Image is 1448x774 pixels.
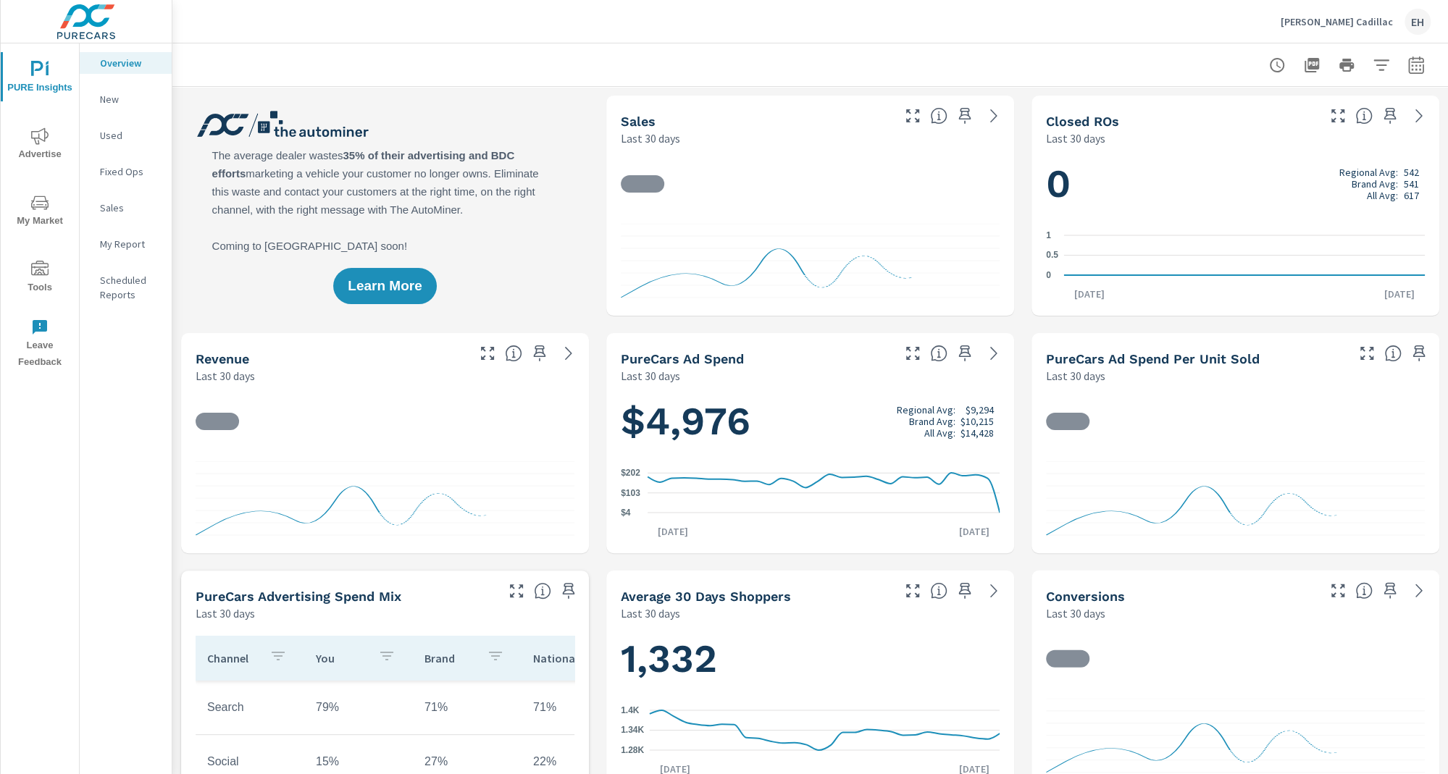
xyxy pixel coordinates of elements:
p: Last 30 days [1046,367,1105,384]
button: Make Fullscreen [1326,579,1349,602]
h5: Average 30 Days Shoppers [621,589,791,604]
h5: PureCars Advertising Spend Mix [196,589,401,604]
span: Advertise [5,127,75,163]
div: Scheduled Reports [80,269,172,306]
p: [DATE] [949,524,1000,539]
h5: PureCars Ad Spend [621,351,744,366]
td: 79% [304,689,413,725]
button: Select Date Range [1402,51,1431,80]
p: Last 30 days [621,367,680,384]
p: $9,294 [966,404,994,416]
button: Apply Filters [1367,51,1396,80]
span: Number of vehicles sold by the dealership over the selected date range. [Source: This data is sou... [930,107,947,125]
p: My Report [100,237,160,251]
p: Overview [100,56,160,70]
span: Total sales revenue over the selected date range. [Source: This data is sourced from the dealer’s... [505,345,522,362]
p: New [100,92,160,106]
h1: $4,976 [621,397,1000,446]
span: Save this to your personalized report [953,104,976,127]
p: Used [100,128,160,143]
text: 1.28K [621,745,644,755]
p: [DATE] [1064,287,1115,301]
a: See more details in report [982,579,1005,602]
span: Learn More [348,279,422,293]
a: See more details in report [557,342,580,365]
div: nav menu [1,43,79,377]
span: Number of Repair Orders Closed by the selected dealership group over the selected time range. [So... [1355,107,1373,125]
a: See more details in report [982,342,1005,365]
span: Save this to your personalized report [1378,579,1402,602]
p: Regional Avg: [1339,167,1398,178]
span: Save this to your personalized report [953,579,976,602]
span: The number of dealer-specified goals completed by a visitor. [Source: This data is provided by th... [1355,582,1373,600]
p: $10,215 [961,416,994,427]
p: All Avg: [924,427,955,439]
text: 1 [1046,230,1051,240]
div: Fixed Ops [80,161,172,182]
h1: 0 [1046,159,1425,209]
p: Last 30 days [621,605,680,622]
h5: Conversions [1046,589,1125,604]
h1: 1,332 [621,634,1000,683]
div: New [80,88,172,110]
td: Search [196,689,304,725]
p: Brand [424,651,475,665]
span: Save this to your personalized report [557,579,580,602]
div: Used [80,125,172,146]
h5: PureCars Ad Spend Per Unit Sold [1046,351,1260,366]
span: Save this to your personalized report [1407,342,1431,365]
p: Regional Avg: [897,404,955,416]
button: Make Fullscreen [901,342,924,365]
p: Fixed Ops [100,164,160,179]
p: National [533,651,584,665]
p: [DATE] [1374,287,1425,301]
text: 1.4K [621,705,640,715]
div: Sales [80,197,172,219]
div: My Report [80,233,172,255]
button: Learn More [333,268,436,304]
button: Make Fullscreen [1326,104,1349,127]
text: $4 [621,508,631,518]
button: Make Fullscreen [1355,342,1378,365]
span: This table looks at how you compare to the amount of budget you spend per channel as opposed to y... [534,582,551,600]
p: Last 30 days [1046,130,1105,147]
p: 541 [1404,178,1419,190]
span: Average cost of advertising per each vehicle sold at the dealer over the selected date range. The... [1384,345,1402,362]
span: Total cost of media for all PureCars channels for the selected dealership group over the selected... [930,345,947,362]
p: 617 [1404,190,1419,201]
p: Channel [207,651,258,665]
a: See more details in report [1407,579,1431,602]
p: [DATE] [648,524,698,539]
button: Make Fullscreen [901,579,924,602]
h5: Closed ROs [1046,114,1119,129]
p: Brand Avg: [1352,178,1398,190]
button: Print Report [1332,51,1361,80]
button: Make Fullscreen [476,342,499,365]
div: EH [1405,9,1431,35]
p: Last 30 days [196,367,255,384]
p: 542 [1404,167,1419,178]
span: Save this to your personalized report [953,342,976,365]
text: 0 [1046,270,1051,280]
td: 71% [522,689,630,725]
text: $103 [621,488,640,498]
span: Save this to your personalized report [1378,104,1402,127]
p: Last 30 days [1046,605,1105,622]
h5: Revenue [196,351,249,366]
text: 0.5 [1046,251,1058,261]
button: Make Fullscreen [505,579,528,602]
p: All Avg: [1367,190,1398,201]
p: Scheduled Reports [100,273,160,302]
span: Save this to your personalized report [528,342,551,365]
span: A rolling 30 day total of daily Shoppers on the dealership website, averaged over the selected da... [930,582,947,600]
p: Last 30 days [196,605,255,622]
text: $202 [621,468,640,478]
span: Tools [5,261,75,296]
div: Overview [80,52,172,74]
p: Sales [100,201,160,215]
h5: Sales [621,114,656,129]
p: You [316,651,367,665]
span: My Market [5,194,75,230]
p: $14,428 [961,427,994,439]
text: 1.34K [621,725,644,735]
